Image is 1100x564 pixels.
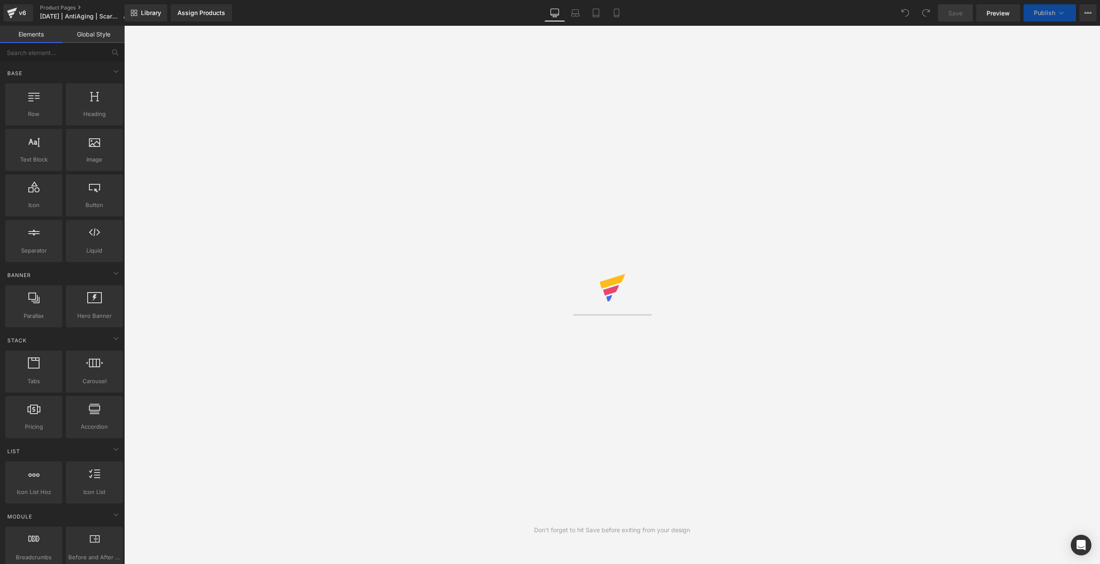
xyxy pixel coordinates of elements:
[976,4,1020,21] a: Preview
[68,155,120,164] span: Image
[68,377,120,386] span: Carousel
[8,201,60,210] span: Icon
[68,110,120,119] span: Heading
[565,4,586,21] a: Laptop
[917,4,935,21] button: Redo
[606,4,627,21] a: Mobile
[6,69,23,77] span: Base
[68,201,120,210] span: Button
[948,9,962,18] span: Save
[68,311,120,320] span: Hero Banner
[8,311,60,320] span: Parallax
[125,4,167,21] a: New Library
[68,422,120,431] span: Accordion
[68,488,120,497] span: Icon List
[1034,9,1055,16] span: Publish
[6,336,27,344] span: Stack
[8,422,60,431] span: Pricing
[8,246,60,255] span: Separator
[586,4,606,21] a: Tablet
[8,488,60,497] span: Icon List Hoz
[40,13,119,20] span: [DATE] | AntiAging | Scarcity
[3,4,33,21] a: v6
[987,9,1010,18] span: Preview
[8,110,60,119] span: Row
[68,246,120,255] span: Liquid
[6,447,21,455] span: List
[1024,4,1076,21] button: Publish
[534,525,690,535] div: Don't forget to hit Save before exiting from your design
[8,377,60,386] span: Tabs
[68,553,120,562] span: Before and After Images
[544,4,565,21] a: Desktop
[1079,4,1097,21] button: More
[6,512,33,521] span: Module
[8,553,60,562] span: Breadcrumbs
[1071,535,1091,555] div: Open Intercom Messenger
[62,26,125,43] a: Global Style
[177,9,225,16] div: Assign Products
[17,7,28,18] div: v6
[40,4,136,11] a: Product Pages
[141,9,161,17] span: Library
[8,155,60,164] span: Text Block
[6,271,32,279] span: Banner
[897,4,914,21] button: Undo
